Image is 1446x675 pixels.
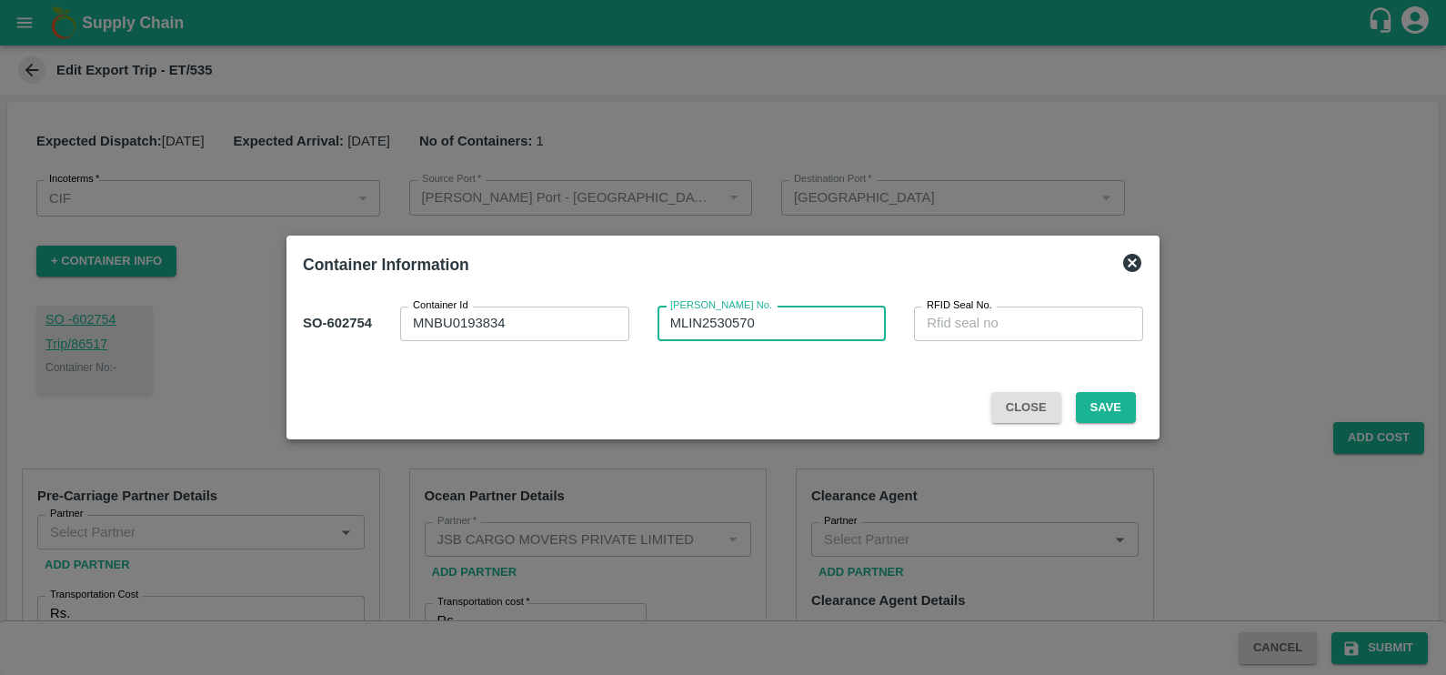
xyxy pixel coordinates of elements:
[413,314,617,333] textarea: MNBU0193834
[991,392,1061,424] button: Close
[303,256,469,274] b: Container Information
[670,298,772,313] label: [PERSON_NAME] No.
[413,298,468,313] label: Container Id
[1076,392,1136,424] button: Save
[303,316,372,330] b: SO- 602754
[927,298,992,313] label: RFID Seal No.
[670,314,874,333] textarea: MLIN2530570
